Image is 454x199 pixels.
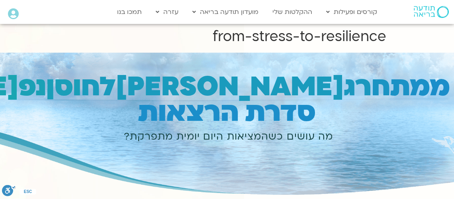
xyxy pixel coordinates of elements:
a: עזרה [152,4,182,20]
h3: מה עושים כשהמציאות היום יומית מתפרקת? [7,130,450,144]
a: קורסים ופעילות [322,4,381,20]
span: מ [430,69,450,105]
span: סדרת הרצאות [138,94,315,130]
span: וסן [46,69,81,105]
span: לח [81,69,115,105]
h1: from-stress-to-resilience [68,27,386,46]
span: נפ [19,69,46,105]
span: ח [372,69,390,105]
a: ההקלטות שלי [268,4,316,20]
a: תמכו בנו [113,4,146,20]
a: מועדון תודעה בריאה [188,4,262,20]
span: ת [390,69,410,105]
span: רג [344,69,372,105]
span: מ [410,69,430,105]
span: [PERSON_NAME] [115,69,344,105]
img: תודעה בריאה [414,6,449,18]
